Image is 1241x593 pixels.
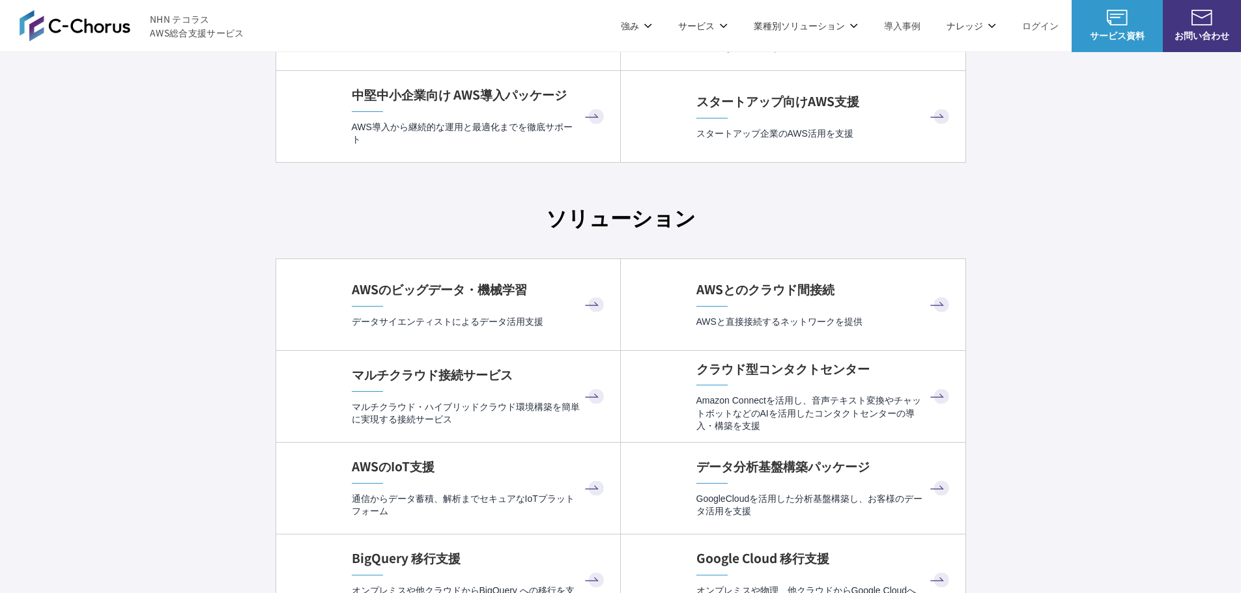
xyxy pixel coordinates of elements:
p: Amazon Connectを活用し、音声テキスト変換やチャットボットなどのAIを活用したコンタクトセンターの導入・構築を支援 [696,394,952,432]
h4: AWSのIoT支援 [352,458,607,475]
a: ログイン [1022,19,1059,33]
p: ナレッジ [947,19,996,33]
h3: ソリューション [276,202,966,232]
p: 業種別ソリューション [754,19,858,33]
a: クラウド型コンタクトセンター Amazon Connectを活用し、音声テキスト変換やチャットボットなどのAIを活用したコンタクトセンターの導入・構築を支援 [621,351,965,442]
a: AWSとのクラウド間接続 AWSと直接接続するネットワークを提供 [621,259,965,350]
a: AWS総合支援サービス C-Chorus NHN テコラスAWS総合支援サービス [20,10,244,41]
img: AWS総合支援サービス C-Chorus [20,10,130,41]
a: スタートアップ向けAWS支援 スタートアップ企業のAWS活用を支援 [621,71,965,162]
h4: マルチクラウド接続サービス [352,366,607,383]
span: サービス資料 [1072,29,1163,42]
img: AWS総合支援サービス C-Chorus サービス資料 [1107,10,1128,25]
a: 中堅中小企業向け AWS導入パッケージ AWS導入から継続的な運用と最適化までを徹底サポート [276,71,620,162]
a: 導入事例 [884,19,920,33]
p: データサイエンティストによるデータ活用支援 [352,316,607,328]
h4: AWSのビッグデータ・機械学習 [352,281,607,298]
p: 通信からデータ蓄積、解析までセキュアなIoTプラットフォーム [352,493,607,518]
span: お問い合わせ [1163,29,1241,42]
h4: スタートアップ向けAWS支援 [696,92,952,110]
h4: 中堅中小企業向け AWS導入パッケージ [352,86,607,103]
h4: クラウド型コンタクトセンター [696,360,952,378]
p: マルチクラウド・ハイブリッドクラウド環境構築を簡単に実現する接続サービス [352,401,607,426]
a: データ分析基盤構築パッケージ GoogleCloudを活用した分析基盤構築し、お客様のデータ活用を支援 [621,443,965,534]
a: AWSのIoT支援 通信からデータ蓄積、解析までセキュアなIoTプラットフォーム [276,443,620,534]
h4: データ分析基盤構築パッケージ [696,458,952,475]
a: AWSのビッグデータ・機械学習 データサイエンティストによるデータ活用支援 [276,259,620,350]
p: 強み [621,19,652,33]
p: スタートアップ企業のAWS活用を支援 [696,128,952,140]
a: マルチクラウド接続サービス マルチクラウド・ハイブリッドクラウド環境構築を簡単に実現する接続サービス [276,351,620,442]
p: AWSと直接接続するネットワークを提供 [696,316,952,328]
img: お問い合わせ [1191,10,1212,25]
h4: BigQuery 移行支援 [352,549,607,567]
p: サービス [678,19,728,33]
p: AWS導入から継続的な運用と最適化までを徹底サポート [352,121,607,146]
h4: Google Cloud 移行支援 [696,549,952,567]
p: GoogleCloudを活用した分析基盤構築し、お客様のデータ活用を支援 [696,493,952,518]
h4: AWSとのクラウド間接続 [696,281,952,298]
span: NHN テコラス AWS総合支援サービス [150,12,244,40]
